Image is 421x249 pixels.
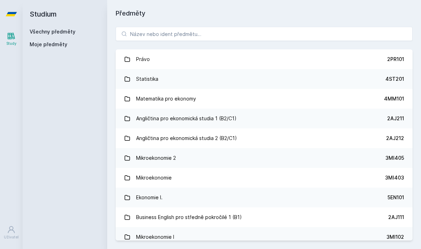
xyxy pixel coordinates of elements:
[136,111,237,126] div: Angličtina pro ekonomická studia 1 (B2/C1)
[116,27,413,41] input: Název nebo ident předmětu…
[116,148,413,168] a: Mikroekonomie 2 3MI405
[136,52,150,66] div: Právo
[116,188,413,207] a: Ekonomie I. 5EN101
[388,214,404,221] div: 2AJ111
[387,115,404,122] div: 2AJ211
[30,41,67,48] span: Moje předměty
[1,28,21,50] a: Study
[385,154,404,162] div: 3MI405
[116,227,413,247] a: Mikroekonomie I 3MI102
[116,49,413,69] a: Právo 2PR101
[30,29,75,35] a: Všechny předměty
[384,95,404,102] div: 4MM101
[136,190,163,205] div: Ekonomie I.
[385,174,404,181] div: 3MI403
[136,171,172,185] div: Mikroekonomie
[386,233,404,241] div: 3MI102
[1,222,21,243] a: Uživatel
[136,131,237,145] div: Angličtina pro ekonomická studia 2 (B2/C1)
[136,72,158,86] div: Statistika
[116,207,413,227] a: Business English pro středně pokročilé 1 (B1) 2AJ111
[136,151,176,165] div: Mikroekonomie 2
[6,41,17,46] div: Study
[116,69,413,89] a: Statistika 4ST201
[116,168,413,188] a: Mikroekonomie 3MI403
[136,230,174,244] div: Mikroekonomie I
[4,235,19,240] div: Uživatel
[386,135,404,142] div: 2AJ212
[136,92,196,106] div: Matematika pro ekonomy
[388,194,404,201] div: 5EN101
[116,128,413,148] a: Angličtina pro ekonomická studia 2 (B2/C1) 2AJ212
[387,56,404,63] div: 2PR101
[136,210,242,224] div: Business English pro středně pokročilé 1 (B1)
[116,89,413,109] a: Matematika pro ekonomy 4MM101
[116,109,413,128] a: Angličtina pro ekonomická studia 1 (B2/C1) 2AJ211
[385,75,404,83] div: 4ST201
[116,8,413,18] h1: Předměty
